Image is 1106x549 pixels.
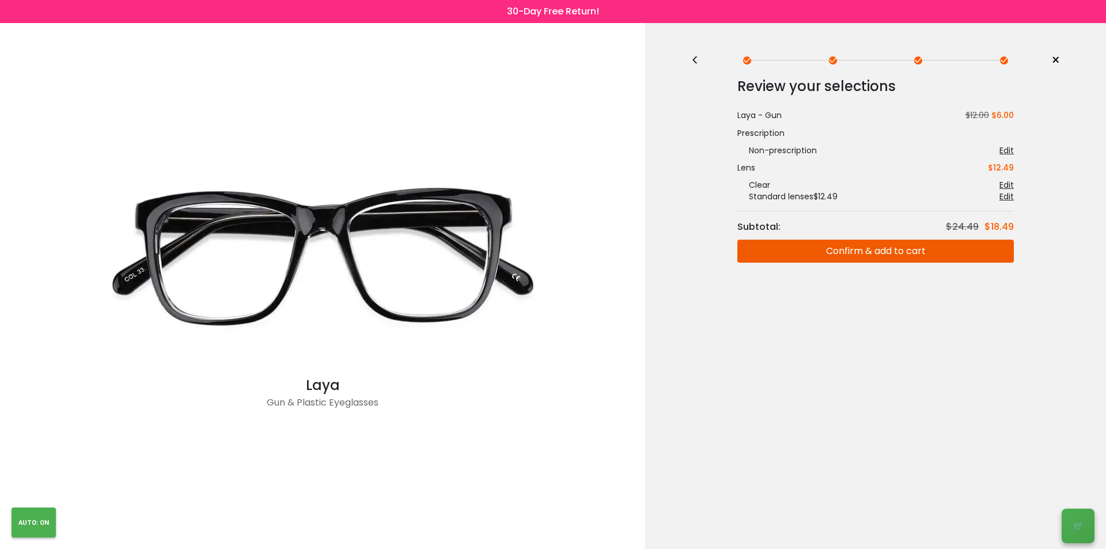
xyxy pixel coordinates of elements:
[737,145,817,156] div: Non-prescription
[999,145,1014,156] div: Edit
[737,191,838,202] div: Standard lenses $12.49
[1043,52,1060,69] a: ×
[737,75,1014,98] div: Review your selections
[737,127,1014,139] div: Prescription
[999,191,1014,202] div: Edit
[991,109,1014,121] span: $6.00
[988,162,1014,173] div: $12.49
[946,220,984,234] div: $24.49
[92,145,553,375] img: Gun Laya - Plastic Eyeglasses
[737,240,1014,263] button: Confirm & add to cart
[92,396,553,419] div: Gun & Plastic Eyeglasses
[961,109,989,121] span: $12.00
[691,56,709,65] div: <
[737,220,786,234] div: Subtotal:
[984,220,1014,234] div: $18.49
[737,179,770,191] div: Clear
[12,508,56,537] button: AUTO: ON
[1051,52,1060,69] span: ×
[999,179,1014,191] div: Edit
[1062,509,1094,543] button: 🛒
[737,109,782,122] div: Laya - Gun
[92,375,553,396] div: Laya
[737,162,755,173] div: Lens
